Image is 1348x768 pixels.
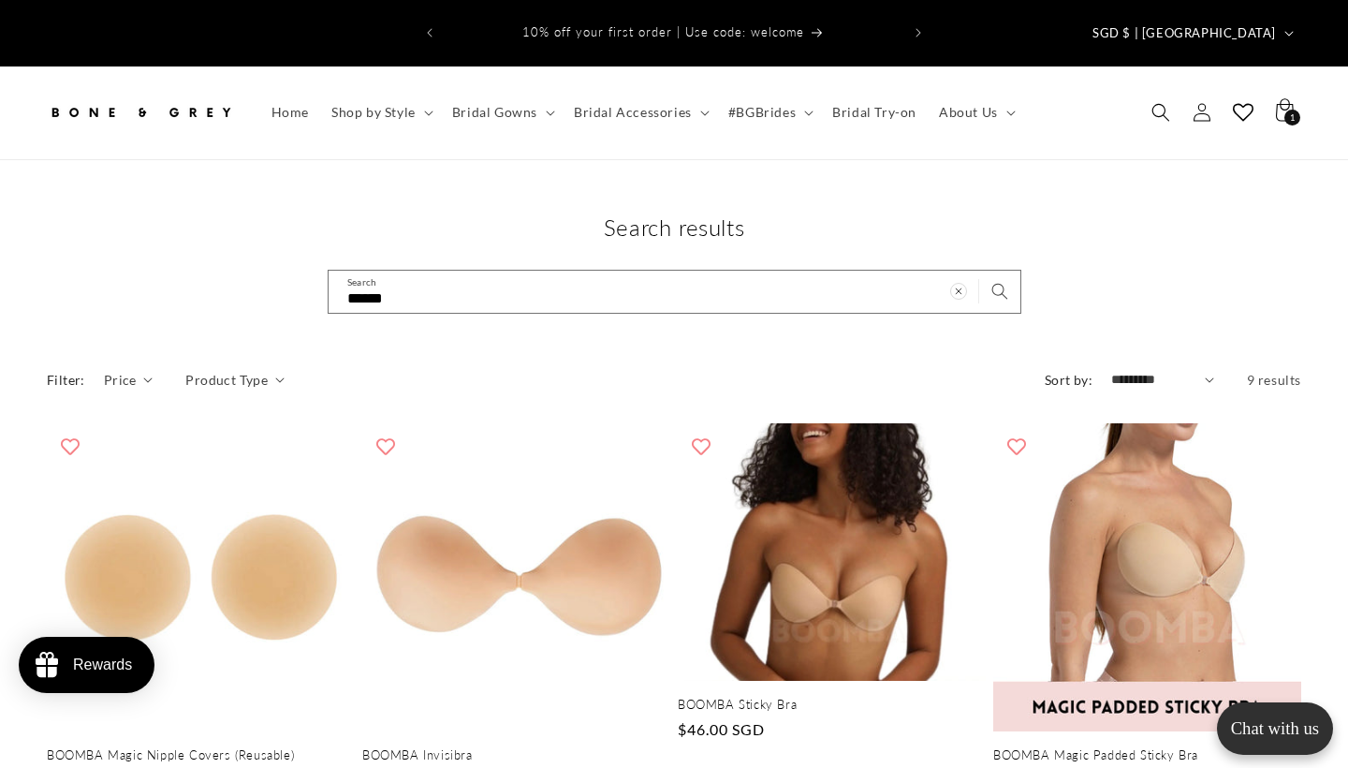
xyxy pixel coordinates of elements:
[832,104,916,121] span: Bridal Try-on
[678,697,986,713] a: BOOMBA Sticky Bra
[260,93,320,132] a: Home
[1217,718,1333,739] p: Chat with us
[1140,92,1181,133] summary: Search
[1290,110,1296,126] span: 1
[47,747,355,763] a: BOOMBA Magic Nipple Covers (Reusable)
[367,428,404,465] button: Add to wishlist
[452,104,537,121] span: Bridal Gowns
[717,93,821,132] summary: #BGBrides
[1045,372,1092,388] label: Sort by:
[331,104,416,121] span: Shop by Style
[1092,24,1276,43] span: SGD $ | [GEOGRAPHIC_DATA]
[104,370,137,390] span: Price
[574,104,692,121] span: Bridal Accessories
[938,271,979,312] button: Clear search term
[1247,372,1301,388] span: 9 results
[185,370,284,390] summary: Product Type (0 selected)
[898,15,939,51] button: Next announcement
[682,428,720,465] button: Add to wishlist
[728,104,796,121] span: #BGBrides
[522,24,804,39] span: 10% off your first order | Use code: welcome
[271,104,309,121] span: Home
[40,85,242,140] a: Bone and Grey Bridal
[939,104,998,121] span: About Us
[104,370,154,390] summary: Price
[73,657,132,673] div: Rewards
[320,93,441,132] summary: Shop by Style
[51,428,89,465] button: Add to wishlist
[409,15,450,51] button: Previous announcement
[979,271,1020,312] button: Search
[47,92,234,133] img: Bone and Grey Bridal
[928,93,1023,132] summary: About Us
[47,370,85,390] h2: Filter:
[1217,702,1333,755] button: Open chatbox
[47,213,1301,242] h1: Search results
[998,428,1035,465] button: Add to wishlist
[362,747,670,763] a: BOOMBA Invisibra
[185,370,268,390] span: Product Type
[441,93,563,132] summary: Bridal Gowns
[1081,15,1301,51] button: SGD $ | [GEOGRAPHIC_DATA]
[821,93,928,132] a: Bridal Try-on
[993,747,1301,763] a: BOOMBA Magic Padded Sticky Bra
[563,93,717,132] summary: Bridal Accessories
